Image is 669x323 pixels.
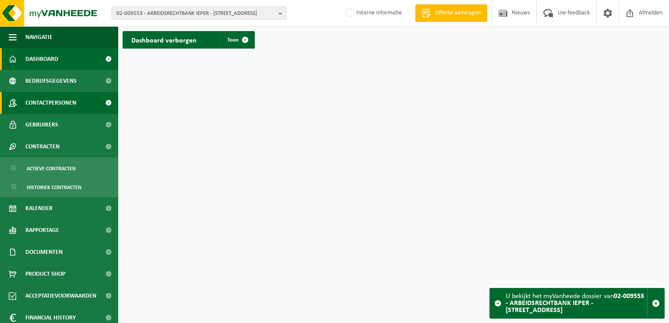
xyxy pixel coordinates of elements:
span: Offerte aanvragen [433,9,483,18]
span: 02-009553 - ARBEIDSRECHTBANK IEPER - [STREET_ADDRESS] [116,7,275,20]
span: Kalender [25,197,53,219]
label: Interne informatie [344,7,402,20]
span: Toon [227,37,239,43]
span: Product Shop [25,263,65,285]
span: Actieve contracten [27,160,76,177]
span: Rapportage [25,219,59,241]
strong: 02-009553 - ARBEIDSRECHTBANK IEPER - [STREET_ADDRESS] [506,293,644,314]
a: Offerte aanvragen [415,4,487,22]
span: Acceptatievoorwaarden [25,285,96,307]
a: Toon [220,31,254,49]
span: Contracten [25,136,60,158]
button: 02-009553 - ARBEIDSRECHTBANK IEPER - [STREET_ADDRESS] [112,7,287,20]
span: Bedrijfsgegevens [25,70,77,92]
span: Navigatie [25,26,53,48]
span: Dashboard [25,48,58,70]
span: Contactpersonen [25,92,76,114]
a: Historiek contracten [2,179,116,195]
div: U bekijkt het myVanheede dossier van [506,288,647,318]
span: Historiek contracten [27,179,81,196]
a: Actieve contracten [2,160,116,176]
span: Gebruikers [25,114,58,136]
span: Documenten [25,241,63,263]
h2: Dashboard verborgen [123,31,205,48]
